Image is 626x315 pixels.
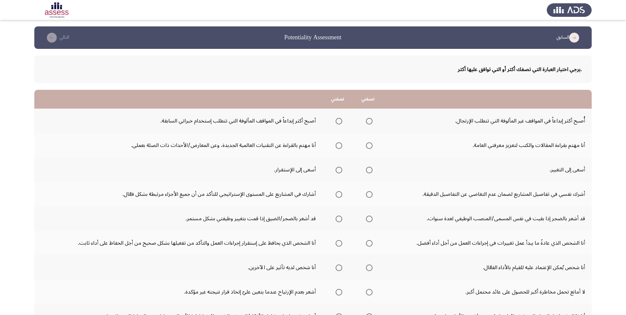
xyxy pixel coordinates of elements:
th: تصفني [353,90,383,109]
img: Assessment logo of Potentiality Assessment R2 (EN/AR) [34,1,79,19]
td: قد أشعر بالضجر إذا بقيت في نفس المسمى/المنصب الوظيفي لعدة سنوات. [383,206,592,231]
mat-radio-group: Select an option [363,140,373,151]
td: أنا مهتم بقراءة المقالات والكتب لتعزيز معرفتي العامة. [383,133,592,157]
mat-radio-group: Select an option [333,140,342,151]
td: أشعر بعدم الإرتياح عندما يتعين عليّ إتخاذ قرار نتيجته غير مؤكدة. [34,280,322,304]
td: أشرك نفسي في تفاصيل المشاريع لضمان عدم التغاضي عن التفاصيل الدقيقة. [383,182,592,206]
mat-radio-group: Select an option [363,189,373,200]
mat-radio-group: Select an option [333,213,342,224]
img: Assess Talent Management logo [547,1,592,19]
td: قد أشعر بالضجر/الضيق إذا قمت بتغيير وظيفتي بشكل مستمر. [34,206,322,231]
td: أُصبح أكثر إبداعاً في المواقف غير المألوفة التي تتطلب الإرتجال. [383,109,592,133]
td: أسعى إلى التغيير. [383,157,592,182]
td: أشارك في المشاريع على المستوى الإستراتيجي للتأكد من أن جميع الأجزاء مرتبطة بشكل فعّال. [34,182,322,206]
h3: Potentiality Assessment [284,33,342,42]
td: أنا شخص لديه تأثير على الآخرين. [34,255,322,280]
td: لا أمانع تحمل مخاطرة أكبر للحصول على عائد محتمل أكبر. [383,280,592,304]
td: أنا الشخص الذي عادةً ما يبدأ عمل تغييرات في إجراءات العمل من أجل أداء أفضل. [383,231,592,255]
mat-radio-group: Select an option [333,237,342,249]
mat-radio-group: Select an option [363,164,373,175]
mat-radio-group: Select an option [363,115,373,126]
mat-radio-group: Select an option [363,286,373,297]
mat-radio-group: Select an option [363,237,373,249]
mat-radio-group: Select an option [363,213,373,224]
th: تصفني [322,90,353,109]
b: .يرجي اختيار العبارة التي تصفك أكثر أو التي توافق عليها أكثر [458,64,582,75]
mat-radio-group: Select an option [333,189,342,200]
button: load previous page [554,32,584,43]
mat-radio-group: Select an option [333,286,342,297]
td: أنا شخص يُمكن الإعتماد عليه للقيام بالأداء الفعّال. [383,255,592,280]
td: أصبح أكثر إبداعاً في المواقف المألوفة التي تتطلب إستخدام خبراتي السابقة. [34,109,322,133]
mat-radio-group: Select an option [333,115,342,126]
td: أنا الشخص الذي يحافظ على إستقرار إجراءات العمل والتأكد من تفعيلها بشكل صحيح من أجل الحفاظ على أدا... [34,231,322,255]
td: أسعى إلى الإستقرار. [34,157,322,182]
mat-radio-group: Select an option [363,262,373,273]
mat-radio-group: Select an option [333,164,342,175]
button: check the missing [42,32,71,43]
td: أنا مهتم بالقراءة عن التقنيات العالمية الجديدة، وعن المعارض/الأحداث ذات الصلة بعملي. [34,133,322,157]
mat-radio-group: Select an option [333,262,342,273]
